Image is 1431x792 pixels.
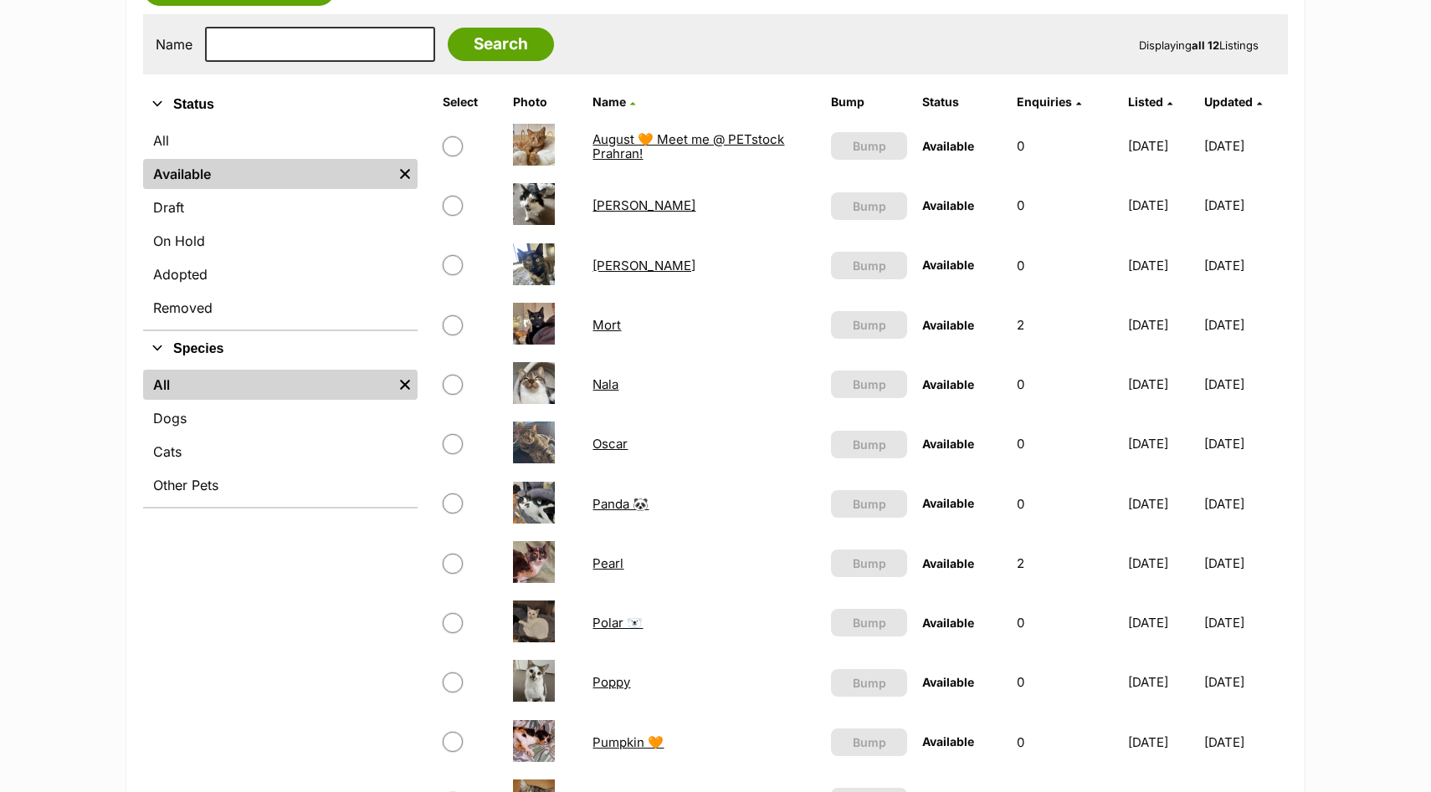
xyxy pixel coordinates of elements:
a: Poppy [592,674,630,690]
td: [DATE] [1204,475,1286,533]
span: Available [922,556,974,570]
span: translation missing: en.admin.listings.index.attributes.enquiries [1017,95,1072,109]
a: [PERSON_NAME] [592,197,695,213]
td: 0 [1010,475,1120,533]
td: 0 [1010,653,1120,711]
a: Available [143,159,392,189]
span: Available [922,734,974,749]
a: All [143,370,392,400]
a: Polar 🐻‍❄️ [592,615,643,631]
span: Available [922,198,974,212]
td: [DATE] [1204,237,1286,294]
td: [DATE] [1204,653,1286,711]
button: Bump [831,728,907,756]
span: Displaying Listings [1139,38,1259,52]
a: Other Pets [143,470,418,500]
a: Listed [1128,95,1172,109]
span: Available [922,377,974,391]
a: Enquiries [1017,95,1081,109]
a: Panda 🐼 [592,496,649,512]
a: Remove filter [392,370,418,400]
button: Bump [831,252,907,279]
td: 0 [1010,355,1120,413]
td: 0 [1010,415,1120,473]
a: Adopted [143,259,418,289]
span: Available [922,258,974,272]
button: Status [143,94,418,115]
span: Bump [853,376,886,393]
button: Bump [831,609,907,636]
div: Status [143,122,418,330]
a: August 🧡 Meet me @ PETstock Prahran! [592,131,784,161]
span: Available [922,616,974,630]
td: [DATE] [1121,237,1203,294]
th: Select [436,89,505,115]
a: Nala [592,376,618,392]
span: Bump [853,316,886,334]
button: Species [143,338,418,360]
td: 0 [1010,594,1120,651]
td: 2 [1010,296,1120,354]
a: Draft [143,192,418,222]
td: [DATE] [1121,594,1203,651]
span: Available [922,139,974,153]
button: Bump [831,431,907,458]
span: Available [922,437,974,451]
div: Species [143,366,418,507]
td: 0 [1010,117,1120,175]
td: [DATE] [1121,117,1203,175]
td: [DATE] [1121,176,1203,234]
td: 0 [1010,237,1120,294]
td: [DATE] [1121,534,1203,592]
td: [DATE] [1121,355,1203,413]
td: 0 [1010,713,1120,771]
td: [DATE] [1204,176,1286,234]
th: Bump [824,89,914,115]
a: Name [592,95,635,109]
td: [DATE] [1121,296,1203,354]
span: Available [922,318,974,332]
span: Listed [1128,95,1163,109]
td: [DATE] [1204,594,1286,651]
a: On Hold [143,226,418,256]
a: Oscar [592,436,628,452]
span: Available [922,496,974,510]
td: [DATE] [1121,415,1203,473]
span: Bump [853,495,886,513]
a: Pumpkin 🧡 [592,734,664,750]
button: Bump [831,132,907,160]
span: Name [592,95,626,109]
a: Cats [143,437,418,467]
a: Pearl [592,555,623,571]
span: Bump [853,197,886,215]
label: Name [156,37,192,52]
button: Bump [831,311,907,339]
td: 0 [1010,176,1120,234]
strong: all 12 [1192,38,1219,52]
td: [DATE] [1121,475,1203,533]
td: [DATE] [1204,415,1286,473]
a: Remove filter [392,159,418,189]
td: [DATE] [1204,296,1286,354]
span: Bump [853,554,886,572]
span: Bump [853,436,886,453]
input: Search [448,28,554,61]
td: [DATE] [1121,653,1203,711]
button: Bump [831,549,907,577]
span: Bump [853,137,886,155]
button: Bump [831,490,907,518]
a: All [143,125,418,156]
td: [DATE] [1204,117,1286,175]
span: Bump [853,257,886,274]
td: [DATE] [1204,534,1286,592]
span: Available [922,675,974,689]
td: [DATE] [1204,355,1286,413]
span: Bump [853,614,886,631]
a: Updated [1204,95,1262,109]
a: Mort [592,317,621,333]
span: Bump [853,674,886,692]
button: Bump [831,192,907,220]
td: [DATE] [1121,713,1203,771]
th: Status [916,89,1008,115]
a: Dogs [143,403,418,433]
